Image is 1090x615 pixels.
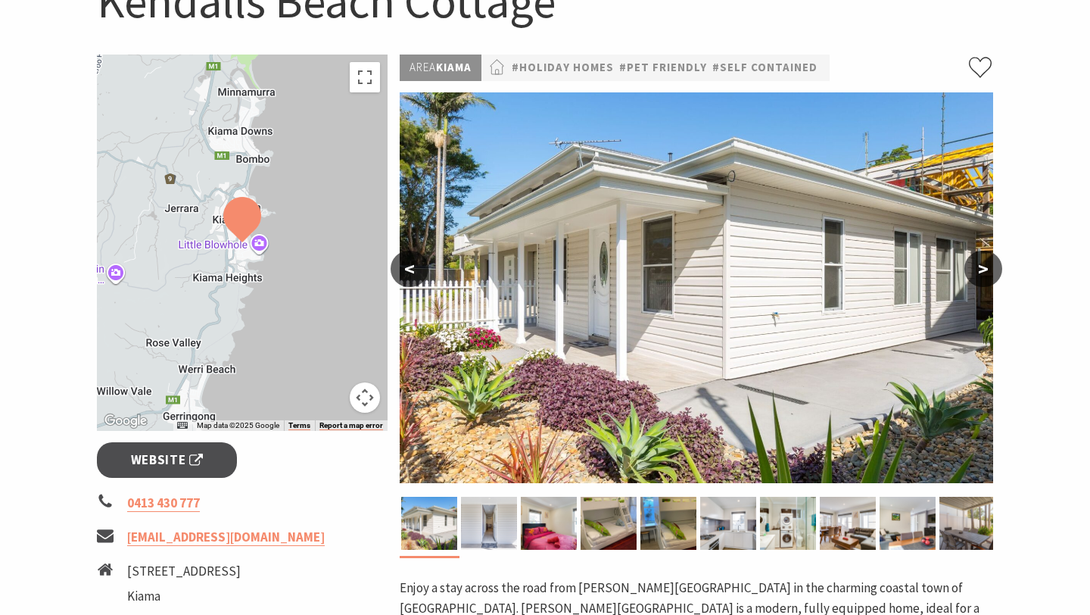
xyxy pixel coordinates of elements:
span: Area [410,60,436,74]
button: Map camera controls [350,382,380,413]
a: #Pet Friendly [619,58,707,77]
a: [EMAIL_ADDRESS][DOMAIN_NAME] [127,529,325,546]
a: Terms (opens in new tab) [288,421,310,430]
a: 0413 430 777 [127,495,200,512]
button: Toggle fullscreen view [350,62,380,92]
span: Map data ©2025 Google [197,421,279,429]
button: Keyboard shortcuts [177,420,188,431]
button: < [391,251,428,287]
a: Report a map error [319,421,383,430]
span: Website [131,450,204,470]
a: Open this area in Google Maps (opens a new window) [101,411,151,431]
button: > [964,251,1002,287]
li: Kiama [127,586,274,607]
a: #Self Contained [712,58,817,77]
li: [STREET_ADDRESS] [127,561,274,582]
p: Kiama [400,55,481,81]
img: Google [101,411,151,431]
a: #Holiday Homes [512,58,614,77]
a: Website [97,442,237,478]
